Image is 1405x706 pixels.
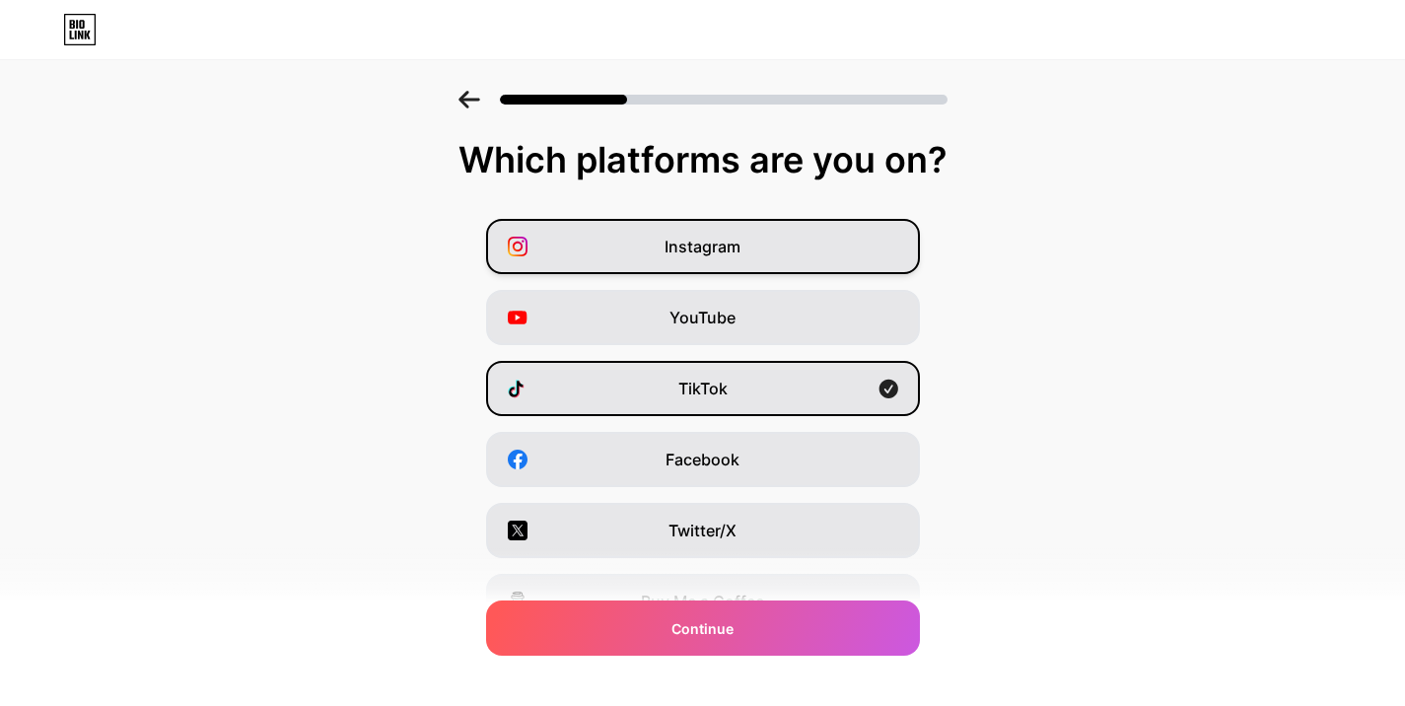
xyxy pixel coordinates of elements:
div: Which platforms are you on? [20,140,1385,179]
span: YouTube [669,306,736,329]
span: TikTok [678,377,728,400]
span: Instagram [665,235,740,258]
span: Buy Me a Coffee [641,590,764,613]
span: Facebook [666,448,739,471]
span: Twitter/X [668,519,737,542]
span: Snapchat [667,661,738,684]
span: Continue [671,618,734,639]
